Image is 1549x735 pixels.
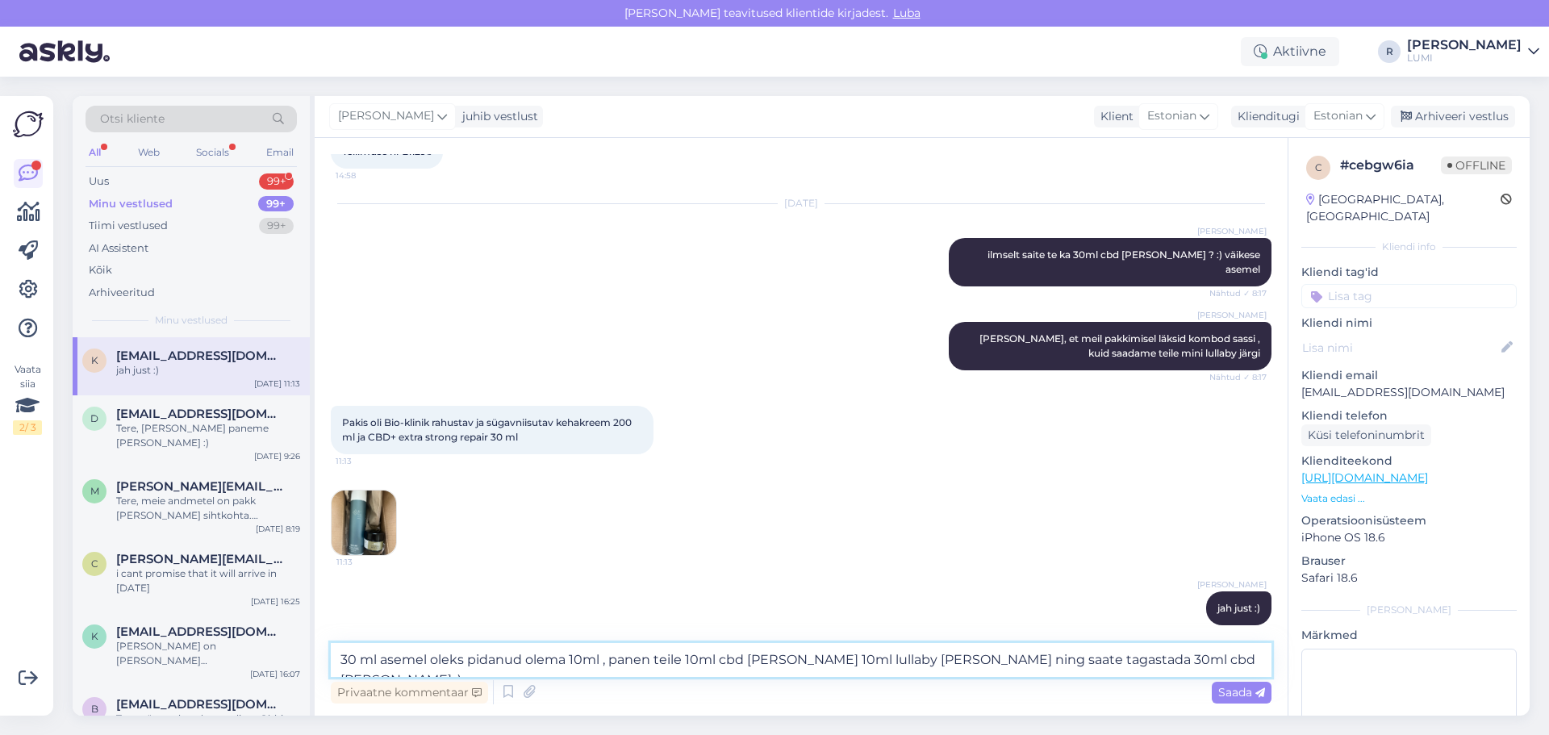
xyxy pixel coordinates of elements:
[116,566,300,595] div: i cant promise that it will arrive in [DATE]
[259,218,294,234] div: 99+
[1313,107,1363,125] span: Estonian
[116,639,300,668] div: [PERSON_NAME] on [PERSON_NAME] [GEOGRAPHIC_DATA] suunakoodiga tel.numbrit, et teie pakk kenasti [...
[1301,529,1517,546] p: iPhone OS 18.6
[338,107,434,125] span: [PERSON_NAME]
[116,421,300,450] div: Tere, [PERSON_NAME] paneme [PERSON_NAME] :)
[1301,512,1517,529] p: Operatsioonisüsteem
[116,363,300,378] div: jah just :)
[116,494,300,523] div: Tere, meie andmetel on pakk [PERSON_NAME] sihtkohta. [PERSON_NAME] teile ka pakikoodi : 003643004...
[116,624,284,639] span: kadrimetspalu@gmail.com
[1301,424,1431,446] div: Küsi telefoninumbrit
[1206,626,1267,638] span: 11:25
[331,196,1271,211] div: [DATE]
[90,412,98,424] span: d
[1301,570,1517,587] p: Safari 18.6
[1301,470,1428,485] a: [URL][DOMAIN_NAME]
[1301,315,1517,332] p: Kliendi nimi
[1407,39,1522,52] div: [PERSON_NAME]
[336,169,396,182] span: 14:58
[332,491,396,555] img: Attachment
[89,196,173,212] div: Minu vestlused
[1378,40,1401,63] div: R
[1301,553,1517,570] p: Brauser
[1301,264,1517,281] p: Kliendi tag'id
[1206,287,1267,299] span: Nähtud ✓ 8:17
[1301,407,1517,424] p: Kliendi telefon
[100,111,165,127] span: Otsi kliente
[86,142,104,163] div: All
[1301,603,1517,617] div: [PERSON_NAME]
[1206,371,1267,383] span: Nähtud ✓ 8:17
[1231,108,1300,125] div: Klienditugi
[1218,685,1265,700] span: Saada
[89,285,155,301] div: Arhiveeritud
[89,240,148,257] div: AI Assistent
[456,108,538,125] div: juhib vestlust
[1197,578,1267,591] span: [PERSON_NAME]
[193,142,232,163] div: Socials
[1217,602,1260,614] span: jah just :)
[116,697,284,712] span: brit.poldaru@gmail.com
[1094,108,1134,125] div: Klient
[331,682,488,704] div: Privaatne kommentaar
[116,407,284,421] span: dianavillanen@gmail.com
[1441,157,1512,174] span: Offline
[1301,491,1517,506] p: Vaata edasi ...
[1301,627,1517,644] p: Märkmed
[89,218,168,234] div: Tiimi vestlused
[13,420,42,435] div: 2 / 3
[1197,309,1267,321] span: [PERSON_NAME]
[342,416,634,443] span: Pakis oli Bio-klinik rahustav ja sügavniisutav kehakreem 200 ml ja CBD+ extra strong repair 30 ml
[116,479,284,494] span: maria.tammeaid@gmail.com
[1340,156,1441,175] div: # cebgw6ia
[116,552,284,566] span: charles.alvarez@icloud.com
[1407,52,1522,65] div: LUMI
[1301,367,1517,384] p: Kliendi email
[155,313,228,328] span: Minu vestlused
[1301,240,1517,254] div: Kliendi info
[1407,39,1539,65] a: [PERSON_NAME]LUMI
[89,173,109,190] div: Uus
[888,6,925,20] span: Luba
[1302,339,1498,357] input: Lisa nimi
[1301,453,1517,470] p: Klienditeekond
[91,630,98,642] span: k
[331,643,1271,677] textarea: 30 ml asemel oleks pidanud olema 10ml , panen teile 10ml cbd [PERSON_NAME] 10ml lullaby [PERSON_N...
[91,354,98,366] span: k
[256,523,300,535] div: [DATE] 8:19
[1301,284,1517,308] input: Lisa tag
[336,556,397,568] span: 11:13
[1306,191,1501,225] div: [GEOGRAPHIC_DATA], [GEOGRAPHIC_DATA]
[254,450,300,462] div: [DATE] 9:26
[13,362,42,435] div: Vaata siia
[987,248,1263,275] span: ilmselt saite te ka 30ml cbd [PERSON_NAME] ? :) väikese asemel
[91,558,98,570] span: c
[258,196,294,212] div: 99+
[1147,107,1196,125] span: Estonian
[1197,225,1267,237] span: [PERSON_NAME]
[1241,37,1339,66] div: Aktiivne
[263,142,297,163] div: Email
[254,378,300,390] div: [DATE] 11:13
[1301,384,1517,401] p: [EMAIL_ADDRESS][DOMAIN_NAME]
[259,173,294,190] div: 99+
[251,595,300,608] div: [DATE] 16:25
[13,109,44,140] img: Askly Logo
[1391,106,1515,127] div: Arhiveeri vestlus
[336,455,396,467] span: 11:13
[89,262,112,278] div: Kõik
[1315,161,1322,173] span: c
[91,703,98,715] span: b
[90,485,99,497] span: m
[135,142,163,163] div: Web
[979,332,1263,359] span: [PERSON_NAME], et meil pakkimisel läksid kombod sassi , kuid saadame teile mini lullaby järgi
[116,349,284,363] span: krattt@hotmail.com
[250,668,300,680] div: [DATE] 16:07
